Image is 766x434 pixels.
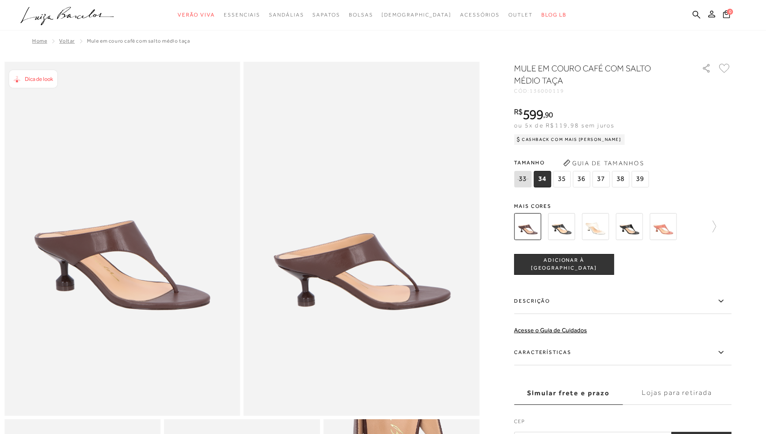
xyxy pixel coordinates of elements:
[514,257,613,272] span: ADICIONAR À [GEOGRAPHIC_DATA]
[312,12,340,18] span: Sapatos
[514,88,688,93] div: CÓD:
[582,213,609,240] img: MULE EM COURO OFF WHITE COM SALTO MÉDIO TAÇA
[514,340,731,365] label: Características
[508,7,533,23] a: noSubCategoriesText
[616,213,643,240] img: MULE EM COURO PRETO COM SALTO MÉDIO TAÇA
[553,171,570,187] span: 35
[514,327,587,334] a: Acesse o Guia de Cuidados
[514,381,623,405] label: Simular frete e prazo
[224,7,260,23] a: noSubCategoriesText
[541,12,567,18] span: BLOG LB
[87,38,190,44] span: MULE EM COURO CAFÉ COM SALTO MÉDIO TAÇA
[460,7,500,23] a: noSubCategoriesText
[514,171,531,187] span: 33
[312,7,340,23] a: noSubCategoriesText
[720,10,733,21] button: 0
[545,110,553,119] span: 90
[460,12,500,18] span: Acessórios
[349,7,373,23] a: noSubCategoriesText
[178,12,215,18] span: Verão Viva
[508,12,533,18] span: Outlet
[381,7,451,23] a: noSubCategoriesText
[543,111,553,119] i: ,
[178,7,215,23] a: noSubCategoriesText
[32,38,47,44] a: Home
[530,88,564,94] span: 136000119
[623,381,731,405] label: Lojas para retirada
[573,171,590,187] span: 36
[25,76,53,82] span: Dica de look
[514,417,731,430] label: CEP
[59,38,75,44] a: Voltar
[592,171,610,187] span: 37
[349,12,373,18] span: Bolsas
[514,108,523,116] i: R$
[514,289,731,314] label: Descrição
[523,107,543,122] span: 599
[548,213,575,240] img: MULE EM COURO CROCO PRETO E SALTO MÉDIO TAÇA
[534,171,551,187] span: 34
[269,7,304,23] a: noSubCategoriesText
[224,12,260,18] span: Essenciais
[269,12,304,18] span: Sandálias
[514,134,625,145] div: Cashback com Mais [PERSON_NAME]
[514,204,731,209] span: Mais cores
[727,9,733,15] span: 0
[244,62,480,416] img: image
[514,254,614,275] button: ADICIONAR À [GEOGRAPHIC_DATA]
[4,62,240,416] img: image
[560,156,647,170] button: Guia de Tamanhos
[514,62,677,87] h1: MULE EM COURO CAFÉ COM SALTO MÉDIO TAÇA
[514,156,651,169] span: Tamanho
[514,213,541,240] img: MULE EM COURO CAFÉ COM SALTO MÉDIO TAÇA
[650,213,676,240] img: MULE EM COURO ROSA COM SALTO MÉDIO TAÇA
[612,171,629,187] span: 38
[381,12,451,18] span: [DEMOGRAPHIC_DATA]
[514,122,614,129] span: ou 5x de R$119,98 sem juros
[541,7,567,23] a: BLOG LB
[631,171,649,187] span: 39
